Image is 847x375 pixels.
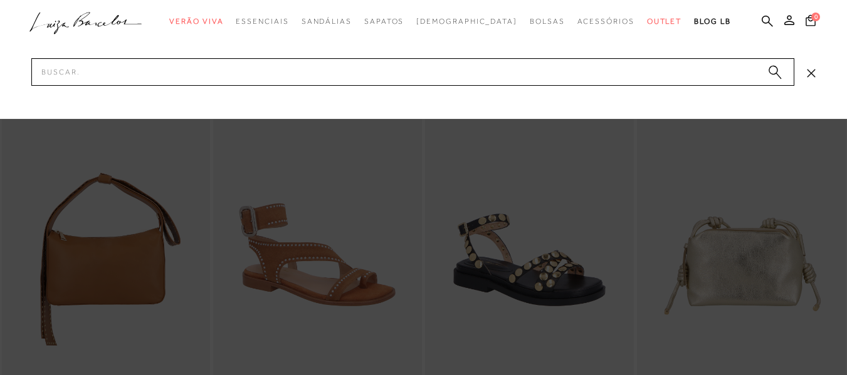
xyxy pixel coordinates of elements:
span: BLOG LB [694,17,730,26]
span: 0 [811,13,820,21]
span: Outlet [647,17,682,26]
span: Sapatos [364,17,404,26]
span: Acessórios [577,17,634,26]
button: 0 [802,14,819,31]
span: Verão Viva [169,17,223,26]
input: Buscar. [31,58,794,86]
span: Bolsas [530,17,565,26]
a: categoryNavScreenReaderText [577,10,634,33]
a: BLOG LB [694,10,730,33]
a: categoryNavScreenReaderText [530,10,565,33]
a: categoryNavScreenReaderText [236,10,288,33]
a: noSubCategoriesText [416,10,517,33]
a: categoryNavScreenReaderText [169,10,223,33]
a: categoryNavScreenReaderText [647,10,682,33]
a: categoryNavScreenReaderText [302,10,352,33]
span: [DEMOGRAPHIC_DATA] [416,17,517,26]
span: Essenciais [236,17,288,26]
span: Sandálias [302,17,352,26]
a: categoryNavScreenReaderText [364,10,404,33]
